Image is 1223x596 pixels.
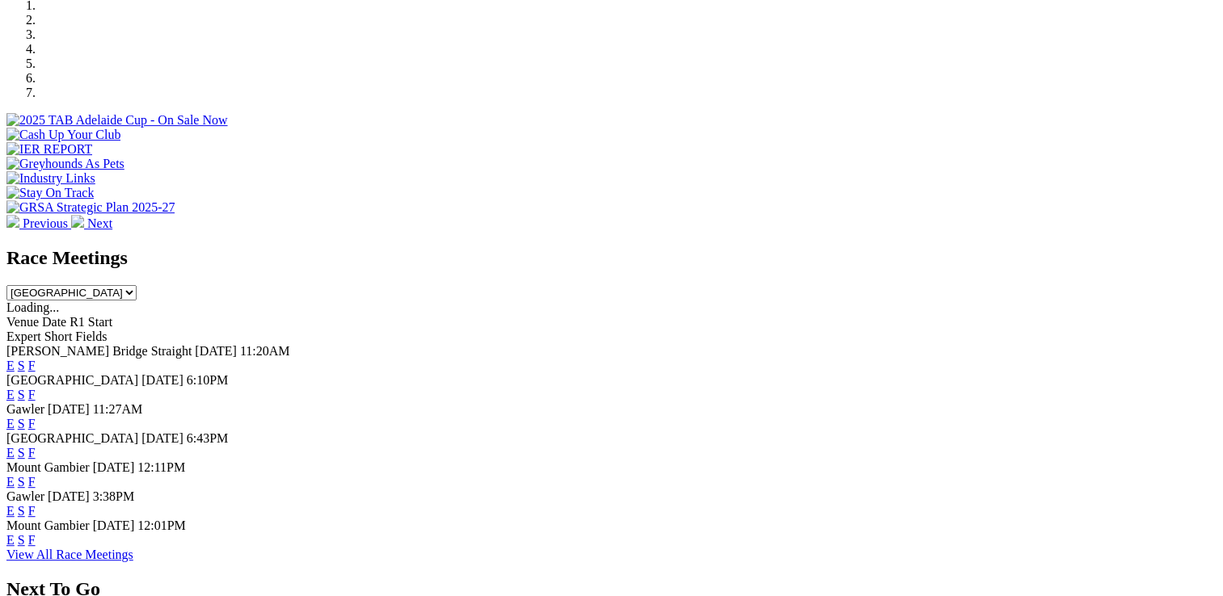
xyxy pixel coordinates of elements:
span: [DATE] [93,460,135,474]
a: F [28,504,36,518]
a: S [18,533,25,547]
span: Venue [6,315,39,329]
a: F [28,475,36,489]
span: 12:11PM [137,460,185,474]
span: [DATE] [141,431,183,445]
a: E [6,388,15,401]
span: Date [42,315,66,329]
img: Industry Links [6,171,95,186]
a: E [6,446,15,460]
h2: Race Meetings [6,247,1217,269]
img: Cash Up Your Club [6,128,120,142]
img: chevron-right-pager-white.svg [71,215,84,228]
a: S [18,446,25,460]
span: Gawler [6,402,44,416]
span: Fields [75,329,107,343]
a: S [18,359,25,372]
a: S [18,388,25,401]
span: Short [44,329,73,343]
span: 11:27AM [93,402,143,416]
span: Expert [6,329,41,343]
span: [GEOGRAPHIC_DATA] [6,373,138,387]
img: Greyhounds As Pets [6,157,124,171]
a: S [18,475,25,489]
a: E [6,359,15,372]
img: chevron-left-pager-white.svg [6,215,19,228]
span: [DATE] [141,373,183,387]
a: E [6,504,15,518]
span: Previous [23,216,68,230]
span: Mount Gambier [6,460,90,474]
span: 11:20AM [240,344,290,358]
span: [PERSON_NAME] Bridge Straight [6,344,192,358]
span: 3:38PM [93,489,135,503]
span: Gawler [6,489,44,503]
img: 2025 TAB Adelaide Cup - On Sale Now [6,113,228,128]
img: Stay On Track [6,186,94,200]
a: F [28,446,36,460]
span: [GEOGRAPHIC_DATA] [6,431,138,445]
span: 6:10PM [187,373,229,387]
span: Next [87,216,112,230]
a: Next [71,216,112,230]
span: Mount Gambier [6,518,90,532]
a: E [6,533,15,547]
a: F [28,388,36,401]
a: Previous [6,216,71,230]
a: F [28,533,36,547]
a: S [18,504,25,518]
img: GRSA Strategic Plan 2025-27 [6,200,175,215]
span: [DATE] [48,489,90,503]
a: F [28,359,36,372]
a: F [28,417,36,430]
span: 12:01PM [137,518,186,532]
img: IER REPORT [6,142,92,157]
span: R1 Start [70,315,112,329]
span: [DATE] [48,402,90,416]
span: Loading... [6,300,59,314]
span: 6:43PM [187,431,229,445]
span: [DATE] [93,518,135,532]
span: [DATE] [195,344,237,358]
a: View All Race Meetings [6,548,133,561]
a: E [6,475,15,489]
a: S [18,417,25,430]
a: E [6,417,15,430]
